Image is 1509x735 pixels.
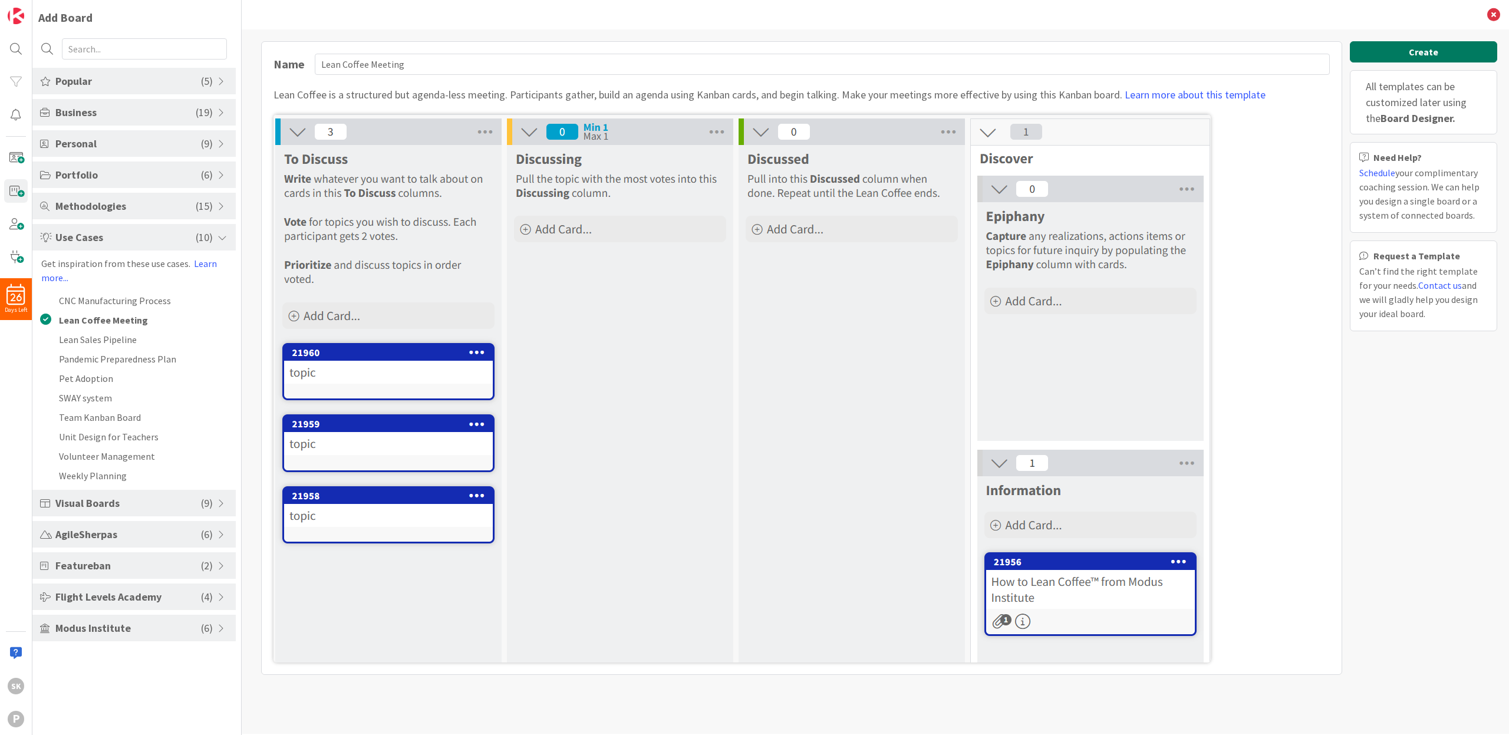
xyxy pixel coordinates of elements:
li: Pandemic Preparedness Plan [32,349,236,368]
span: your complimentary coaching session. We can help you design a single board or a system of connect... [1359,167,1480,221]
span: Modus Institute [55,620,201,636]
li: Lean Sales Pipeline [32,329,236,349]
a: Learn more about this template [1125,88,1266,101]
button: Create [1350,41,1497,62]
span: ( 9 ) [201,136,213,151]
span: ( 6 ) [201,620,213,636]
div: All templates can be customized later using the [1350,70,1497,134]
li: Weekly Planning [32,466,236,485]
span: Flight Levels Academy [55,589,201,605]
div: SK [8,678,24,694]
li: CNC Manufacturing Process [32,291,236,310]
span: AgileSherpas [55,526,201,542]
span: ( 5 ) [201,73,213,89]
b: Need Help? [1373,153,1422,162]
div: Name [274,55,309,73]
b: Board Designer. [1380,111,1455,125]
a: Contact us [1418,279,1462,291]
li: Lean Coffee Meeting [32,310,236,329]
li: Team Kanban Board [32,407,236,427]
span: Featureban [55,558,201,574]
div: Get inspiration from these use cases. [32,256,236,285]
span: Methodologies [55,198,196,214]
span: Visual Boards [55,495,201,511]
div: Add Board [38,9,93,27]
li: Unit Design for Teachers [32,427,236,446]
span: ( 6 ) [201,526,213,542]
span: ( 9 ) [201,495,213,511]
span: ( 6 ) [201,167,213,183]
span: Business [55,104,196,120]
span: Personal [55,136,201,151]
img: Visit kanbanzone.com [8,8,24,24]
div: Lean Coffee is a structured but agenda-less meeting. Participants gather, build an agenda using K... [274,87,1330,103]
span: ( 19 ) [196,104,213,120]
div: P [8,711,24,727]
span: Portfolio [55,167,201,183]
span: Popular [55,73,201,89]
b: Request a Template [1373,251,1460,261]
span: ( 15 ) [196,198,213,214]
span: ( 2 ) [201,558,213,574]
li: Volunteer Management [32,446,236,466]
span: Use Cases [55,229,196,245]
img: Lean Coffee Meeting [274,114,1211,663]
a: Schedule [1359,167,1395,179]
input: Search... [62,38,227,60]
li: Pet Adoption [32,368,236,388]
span: ( 10 ) [196,229,213,245]
div: Can’t find the right template for your needs. and we will gladly help you design your ideal board. [1359,264,1488,321]
span: 26 [11,294,22,302]
span: ( 4 ) [201,589,213,605]
li: SWAY system [32,388,236,407]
